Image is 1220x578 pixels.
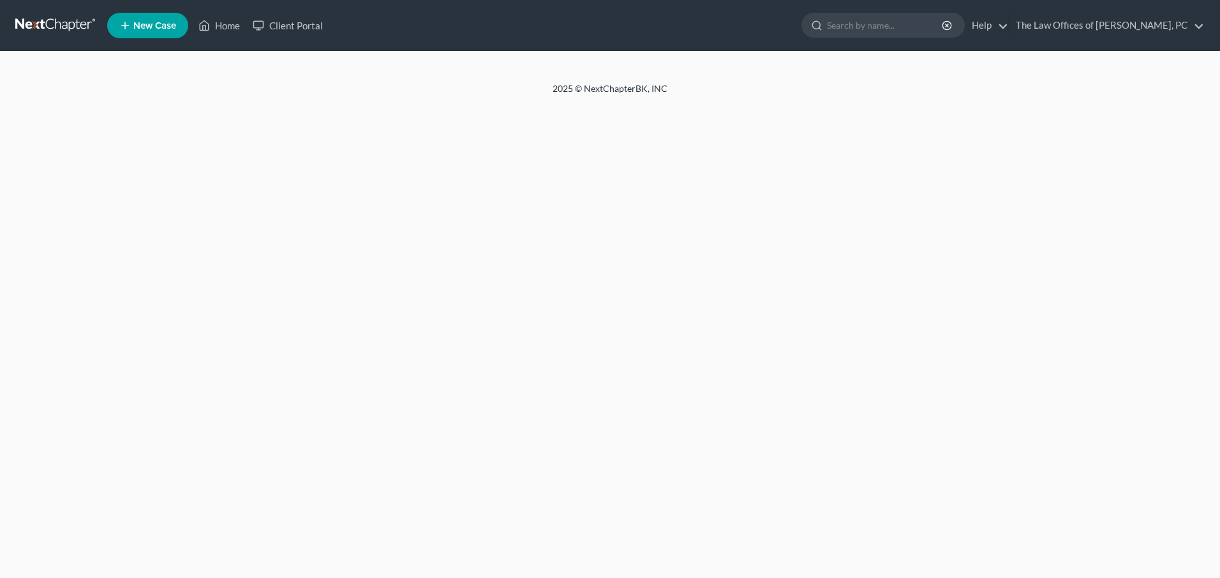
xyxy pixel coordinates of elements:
a: The Law Offices of [PERSON_NAME], PC [1009,14,1204,37]
span: New Case [133,21,176,31]
a: Help [965,14,1008,37]
input: Search by name... [827,13,944,37]
a: Home [192,14,246,37]
a: Client Portal [246,14,329,37]
div: 2025 © NextChapterBK, INC [246,82,974,105]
